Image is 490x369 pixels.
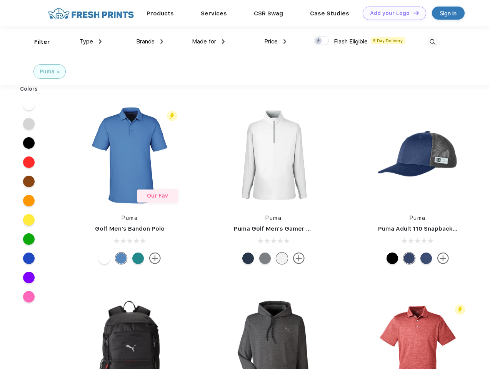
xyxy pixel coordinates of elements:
[147,10,174,17] a: Products
[222,104,325,206] img: func=resize&h=266
[192,38,216,45] span: Made for
[367,104,469,206] img: func=resize&h=266
[95,225,165,232] a: Golf Men's Bandon Polo
[40,68,55,76] div: Puma
[426,36,439,48] img: desktop_search.svg
[160,39,163,44] img: dropdown.png
[259,253,271,264] div: Quiet Shade
[283,39,286,44] img: dropdown.png
[222,39,225,44] img: dropdown.png
[387,253,398,264] div: Pma Blk Pma Blk
[334,38,368,45] span: Flash Eligible
[149,253,161,264] img: more.svg
[122,215,138,221] a: Puma
[370,10,410,17] div: Add your Logo
[99,39,102,44] img: dropdown.png
[80,38,93,45] span: Type
[115,253,127,264] div: Lake Blue
[440,9,457,18] div: Sign in
[264,38,278,45] span: Price
[234,225,355,232] a: Puma Golf Men's Gamer Golf Quarter-Zip
[242,253,254,264] div: Navy Blazer
[57,71,60,73] img: filter_cancel.svg
[265,215,282,221] a: Puma
[46,7,136,20] img: fo%20logo%202.webp
[167,111,177,121] img: flash_active_toggle.svg
[420,253,432,264] div: Peacoat Qut Shd
[14,85,44,93] div: Colors
[98,253,110,264] div: Bright White
[413,11,419,15] img: DT
[201,10,227,17] a: Services
[432,7,465,20] a: Sign in
[276,253,288,264] div: Bright White
[147,193,168,199] span: Our Fav
[78,104,181,206] img: func=resize&h=266
[403,253,415,264] div: Peacoat with Qut Shd
[254,10,283,17] a: CSR Swag
[371,37,405,44] span: 5 Day Delivery
[293,253,305,264] img: more.svg
[34,38,50,47] div: Filter
[136,38,155,45] span: Brands
[437,253,449,264] img: more.svg
[455,304,465,315] img: flash_active_toggle.svg
[410,215,426,221] a: Puma
[132,253,144,264] div: Green Lagoon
